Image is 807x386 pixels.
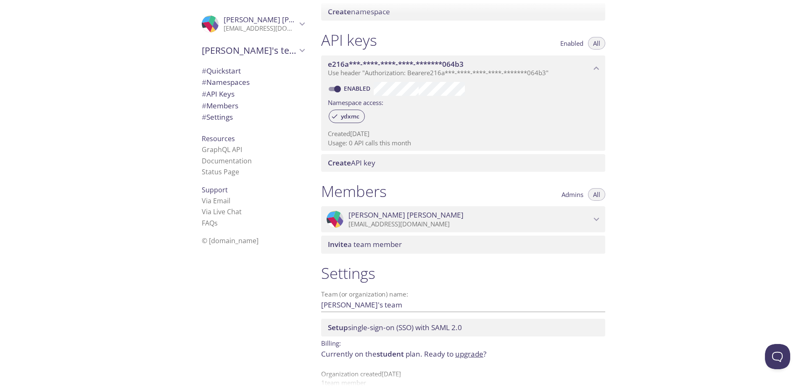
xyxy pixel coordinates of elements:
[202,101,206,110] span: #
[321,206,605,232] div: Tauqeer Ahmad
[328,129,599,138] p: Created [DATE]
[202,112,233,122] span: Settings
[202,185,228,194] span: Support
[328,139,599,147] p: Usage: 0 API calls this month
[328,96,383,108] label: Namespace access:
[328,323,462,332] span: single-sign-on (SSO) with SAML 2.0
[765,344,790,369] iframe: Help Scout Beacon - Open
[202,45,297,56] span: [PERSON_NAME]'s team
[556,188,588,201] button: Admins
[202,77,206,87] span: #
[195,88,311,100] div: API Keys
[321,236,605,253] div: Invite a team member
[328,158,375,168] span: API key
[195,39,311,61] div: Tauqeer's team
[202,66,241,76] span: Quickstart
[224,24,297,33] p: [EMAIL_ADDRESS][DOMAIN_NAME]
[328,158,351,168] span: Create
[588,37,605,50] button: All
[348,210,464,220] span: [PERSON_NAME] [PERSON_NAME]
[321,336,605,349] p: Billing:
[195,10,311,38] div: Tauqeer Ahmad
[202,145,242,154] a: GraphQL API
[202,167,239,176] a: Status Page
[202,112,206,122] span: #
[321,349,605,360] p: Currently on the plan.
[424,349,486,359] span: Ready to ?
[202,156,252,165] a: Documentation
[555,37,588,50] button: Enabled
[202,101,238,110] span: Members
[343,84,374,92] a: Enabled
[202,236,258,245] span: © [DOMAIN_NAME]
[202,207,242,216] a: Via Live Chat
[321,154,605,172] div: Create API Key
[328,239,402,249] span: a team member
[202,196,230,205] a: Via Email
[195,111,311,123] div: Team Settings
[329,110,365,123] div: ydxmc
[328,239,348,249] span: Invite
[328,323,348,332] span: Setup
[195,100,311,112] div: Members
[588,188,605,201] button: All
[321,31,377,50] h1: API keys
[321,291,409,297] label: Team (or organization) name:
[202,77,250,87] span: Namespaces
[321,319,605,336] div: Setup SSO
[202,134,235,143] span: Resources
[455,349,483,359] a: upgrade
[377,349,404,359] span: student
[214,218,218,228] span: s
[321,182,387,201] h1: Members
[195,76,311,88] div: Namespaces
[195,65,311,77] div: Quickstart
[202,218,218,228] a: FAQ
[224,15,339,24] span: [PERSON_NAME] [PERSON_NAME]
[202,66,206,76] span: #
[348,220,591,228] p: [EMAIL_ADDRESS][DOMAIN_NAME]
[202,89,206,99] span: #
[202,89,235,99] span: API Keys
[321,264,605,283] h1: Settings
[336,113,364,120] span: ydxmc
